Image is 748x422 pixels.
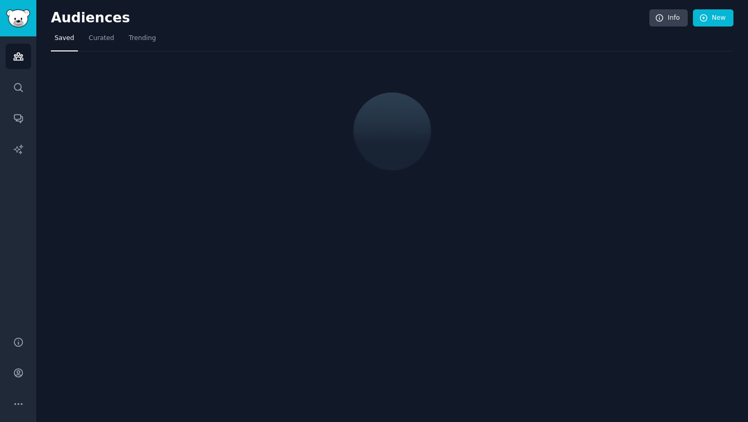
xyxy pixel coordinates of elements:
[89,34,114,43] span: Curated
[693,9,733,27] a: New
[51,30,78,51] a: Saved
[125,30,159,51] a: Trending
[129,34,156,43] span: Trending
[649,9,688,27] a: Info
[85,30,118,51] a: Curated
[51,10,649,27] h2: Audiences
[55,34,74,43] span: Saved
[6,9,30,28] img: GummySearch logo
